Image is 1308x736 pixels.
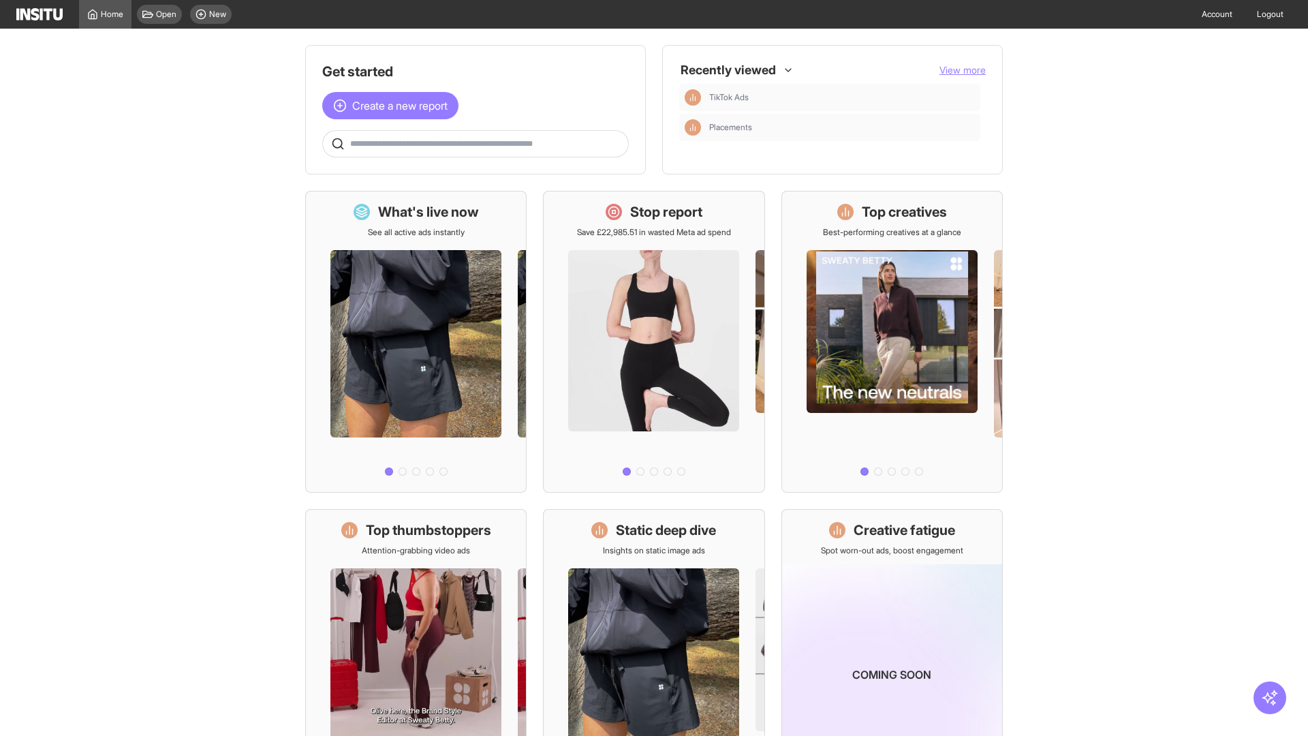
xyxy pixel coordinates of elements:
[939,63,986,77] button: View more
[352,97,448,114] span: Create a new report
[709,92,749,103] span: TikTok Ads
[603,545,705,556] p: Insights on static image ads
[322,92,458,119] button: Create a new report
[156,9,176,20] span: Open
[305,191,527,493] a: What's live nowSee all active ads instantly
[366,521,491,540] h1: Top thumbstoppers
[616,521,716,540] h1: Static deep dive
[362,545,470,556] p: Attention-grabbing video ads
[685,89,701,106] div: Insights
[709,122,975,133] span: Placements
[939,64,986,76] span: View more
[709,122,752,133] span: Placements
[209,9,226,20] span: New
[322,62,629,81] h1: Get started
[16,8,63,20] img: Logo
[781,191,1003,493] a: Top creativesBest-performing creatives at a glance
[368,227,465,238] p: See all active ads instantly
[101,9,123,20] span: Home
[577,227,731,238] p: Save £22,985.51 in wasted Meta ad spend
[543,191,764,493] a: Stop reportSave £22,985.51 in wasted Meta ad spend
[685,119,701,136] div: Insights
[823,227,961,238] p: Best-performing creatives at a glance
[862,202,947,221] h1: Top creatives
[630,202,702,221] h1: Stop report
[709,92,975,103] span: TikTok Ads
[378,202,479,221] h1: What's live now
